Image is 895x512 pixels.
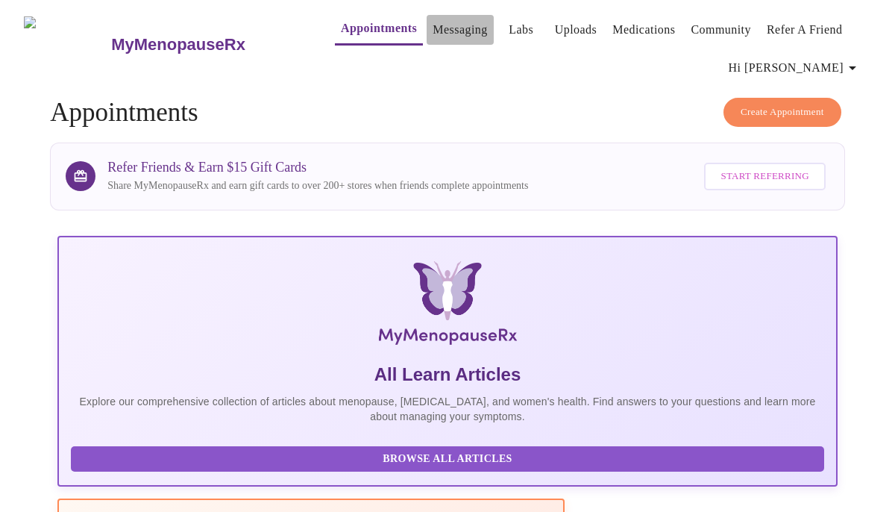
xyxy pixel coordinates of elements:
[433,19,487,40] a: Messaging
[86,450,809,469] span: Browse All Articles
[427,15,493,45] button: Messaging
[335,13,423,46] button: Appointments
[691,19,751,40] a: Community
[24,16,110,72] img: MyMenopauseRx Logo
[767,19,843,40] a: Refer a Friend
[729,57,861,78] span: Hi [PERSON_NAME]
[107,160,528,175] h3: Refer Friends & Earn $15 Gift Cards
[723,98,841,127] button: Create Appointment
[612,19,675,40] a: Medications
[761,15,849,45] button: Refer a Friend
[720,168,808,185] span: Start Referring
[71,452,828,464] a: Browse All Articles
[700,155,829,198] a: Start Referring
[71,363,824,387] h5: All Learn Articles
[685,15,757,45] button: Community
[497,15,545,45] button: Labs
[111,35,245,54] h3: MyMenopauseRx
[188,261,707,351] img: MyMenopauseRx Logo
[71,446,824,472] button: Browse All Articles
[606,15,681,45] button: Medications
[107,178,528,193] p: Share MyMenopauseRx and earn gift cards to over 200+ stores when friends complete appointments
[71,394,824,424] p: Explore our comprehensive collection of articles about menopause, [MEDICAL_DATA], and women's hea...
[110,19,305,71] a: MyMenopauseRx
[50,98,845,128] h4: Appointments
[723,53,867,83] button: Hi [PERSON_NAME]
[341,18,417,39] a: Appointments
[549,15,603,45] button: Uploads
[555,19,597,40] a: Uploads
[741,104,824,121] span: Create Appointment
[704,163,825,190] button: Start Referring
[509,19,533,40] a: Labs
